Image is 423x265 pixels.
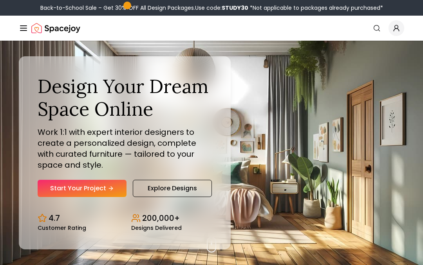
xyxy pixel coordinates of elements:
div: Back-to-School Sale – Get 30% OFF All Design Packages. [40,4,383,12]
a: Explore Designs [133,180,212,197]
b: STUDY30 [222,4,248,12]
p: Work 1:1 with expert interior designers to create a personalized design, complete with curated fu... [38,127,212,170]
span: Use code: [195,4,248,12]
span: *Not applicable to packages already purchased* [248,4,383,12]
a: Start Your Project [38,180,127,197]
img: Spacejoy Logo [31,20,80,36]
div: Design stats [38,206,212,231]
a: Spacejoy [31,20,80,36]
small: Designs Delivered [131,225,182,231]
p: 200,000+ [142,213,180,224]
p: 4.7 [49,213,60,224]
nav: Global [19,16,404,41]
h1: Design Your Dream Space Online [38,75,212,120]
small: Customer Rating [38,225,86,231]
